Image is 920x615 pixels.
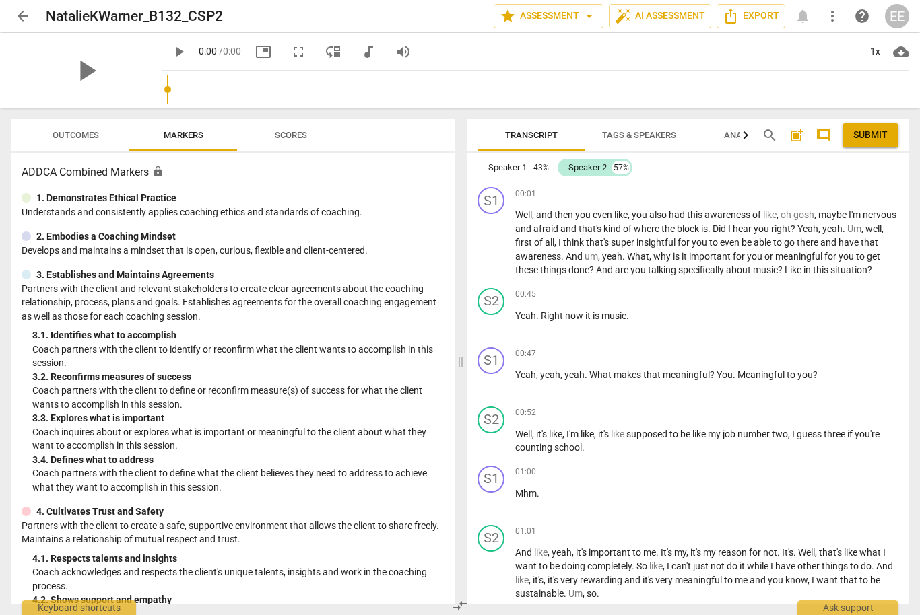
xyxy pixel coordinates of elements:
[22,282,444,324] p: Partners with the client and relevant stakeholders to create clear agreements about the coaching ...
[813,264,830,275] span: this
[720,237,742,248] span: even
[395,44,412,60] span: volume_up
[598,251,602,262] span: ,
[36,268,214,282] p: 3. Establishes and Maintains Agreements
[856,251,867,262] span: to
[615,264,630,275] span: are
[565,310,585,321] span: now
[708,223,713,234] span: .
[797,237,820,248] span: there
[36,191,176,205] p: 1. Demonstrates Ethical Practice
[759,124,781,146] button: Search
[478,406,504,433] div: Change speaker
[536,209,554,220] span: and
[554,442,582,453] span: school
[515,209,532,220] span: Well
[586,237,611,248] span: that's
[861,237,878,248] span: that
[32,552,444,566] div: 4. 1. Respects talents and insights
[572,547,576,558] span: ,
[703,547,718,558] span: my
[22,164,444,180] h3: ADDCA Combined Markers
[478,466,504,493] div: Change speaker
[733,223,754,234] span: hear
[718,547,749,558] span: reason
[290,44,306,60] span: fullscreen
[710,369,717,380] span: ?
[818,209,849,220] span: maybe
[611,429,626,439] span: Filler word
[680,429,692,439] span: be
[568,264,589,275] span: done
[850,560,861,571] span: to
[813,124,834,146] button: Show/Hide comments
[589,264,596,275] span: ?
[839,237,861,248] span: have
[663,369,710,380] span: meaningful
[603,223,623,234] span: kind
[781,209,793,220] span: Filler word
[251,40,275,64] button: Picture in picture
[671,560,693,571] span: can't
[673,251,682,262] span: is
[762,127,778,143] span: search
[678,237,692,248] span: for
[726,264,753,275] span: about
[814,209,818,220] span: ,
[839,251,856,262] span: you
[649,560,663,571] span: Filler word
[822,223,843,234] span: yeah
[667,560,671,571] span: I
[885,4,909,28] div: EE
[754,223,771,234] span: you
[391,40,416,64] button: Volume
[515,488,537,499] span: Mhm
[693,560,711,571] span: just
[515,429,532,439] span: Well
[532,429,536,439] span: ,
[611,237,636,248] span: super
[770,560,775,571] span: I
[862,41,888,63] div: 1x
[789,127,805,143] span: post_add
[515,575,529,585] span: Filler word
[32,342,444,370] p: Coach partners with the client to identify or reconfirm what the client wants to accomplish in th...
[643,547,656,558] span: me
[797,223,818,234] span: Yeah
[534,547,548,558] span: Filler word
[164,130,203,140] span: Markers
[563,237,586,248] span: think
[797,600,898,615] div: Ask support
[515,188,536,200] span: 00:01
[515,289,536,300] span: 00:45
[649,251,653,262] span: ,
[515,223,533,234] span: and
[628,209,632,220] span: ,
[787,369,797,380] span: to
[560,223,579,234] span: and
[219,46,241,57] span: / 0:00
[452,598,468,614] span: compare_arrows
[602,251,622,262] span: yeah
[488,161,527,174] div: Speaker 1
[689,251,733,262] span: important
[882,223,884,234] span: ,
[803,264,813,275] span: in
[325,44,341,60] span: move_down
[782,547,793,558] span: It's
[786,124,808,146] button: Add summary
[515,251,561,262] span: awareness
[632,547,643,558] span: to
[883,547,886,558] span: I
[539,560,550,571] span: to
[793,209,814,220] span: Filler word
[579,223,603,234] span: that's
[686,547,690,558] span: ,
[793,547,798,558] span: .
[585,310,593,321] span: it
[737,429,772,439] span: number
[861,560,872,571] span: do
[478,288,504,315] div: Change speaker
[536,429,549,439] span: it's
[740,560,747,571] span: it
